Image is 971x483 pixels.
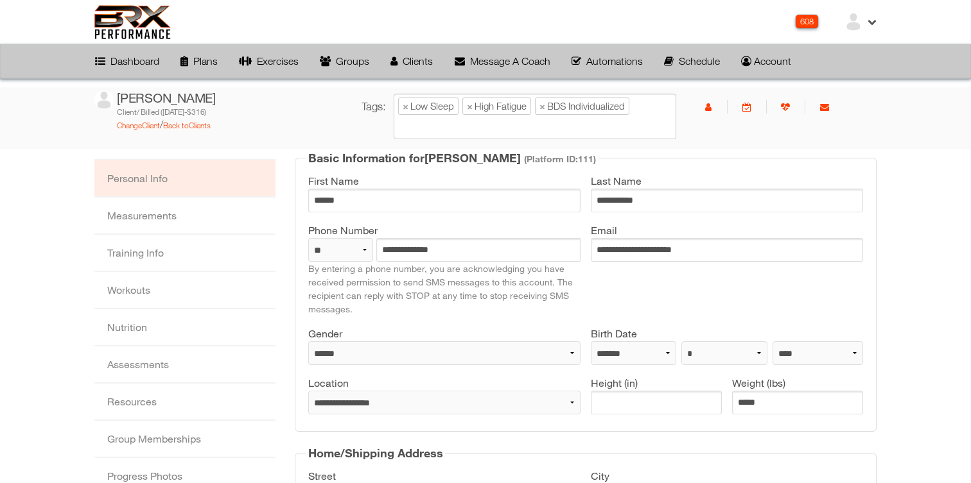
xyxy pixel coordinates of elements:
a: Schedule [660,49,723,72]
span: × [467,99,473,113]
span: ( Platform ID: 111 ) [524,153,596,164]
div: Last Name [586,173,868,223]
a: Back toClients [163,121,211,130]
span: Billed [141,107,161,117]
a: Personal Info [94,160,276,196]
div: 608 [796,15,818,28]
a: Groups [317,49,373,72]
li: High Fatigue [462,97,531,115]
div: Account [741,56,791,66]
a: Dashboard [91,49,162,72]
h4: [PERSON_NAME] [94,89,342,118]
div: Clients [390,56,433,66]
a: Change Client [117,121,160,130]
div: By entering a phone number, you are acknowledging you have received permission to send SMS messag... [308,262,581,316]
img: ex-default-user.svg [94,90,114,110]
a: Message A Coach [451,49,554,72]
div: / [94,117,342,132]
a: Plans [177,49,221,72]
a: Resources [94,384,276,419]
span: ( [DATE] - $316 ) [161,107,206,117]
div: Automations [572,56,643,66]
div: Dashboard [95,56,159,66]
div: Email [586,223,868,272]
img: ex-default-user.svg [844,12,863,31]
div: Exercises [239,56,299,66]
img: 6f7da32581c89ca25d665dc3aae533e4f14fe3ef_original.svg [94,5,171,39]
a: Exercises [235,49,302,72]
div: Location [303,375,586,425]
div: Weight ( lbs ) [727,375,868,425]
a: Assessments [94,346,276,382]
div: Message A Coach [455,56,550,66]
a: Clients [387,49,437,72]
div: First Name [303,173,586,223]
div: Plans [180,56,218,66]
div: Birth Date [586,326,868,375]
span: Client / [117,107,141,117]
div: Gender [303,326,586,375]
div: Height ( in ) [586,375,727,425]
li: Low Sleep [398,97,459,115]
div: Schedule [664,56,720,66]
a: Group Memberships [94,421,276,457]
a: Nutrition [94,309,276,345]
legend: Home/Shipping Address [306,445,445,462]
a: Automations [568,49,646,72]
a: Training Info [94,235,276,271]
a: Workouts [94,272,276,308]
div: Tags: [362,99,386,115]
li: BDS Individualized [535,97,629,115]
span: × [403,99,408,113]
div: Phone Number [303,223,586,326]
span: × [539,99,545,113]
div: Groups [320,56,369,66]
legend: Basic Information for [PERSON_NAME] [306,149,598,167]
a: Measurements [94,198,276,233]
a: Account [738,49,795,72]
